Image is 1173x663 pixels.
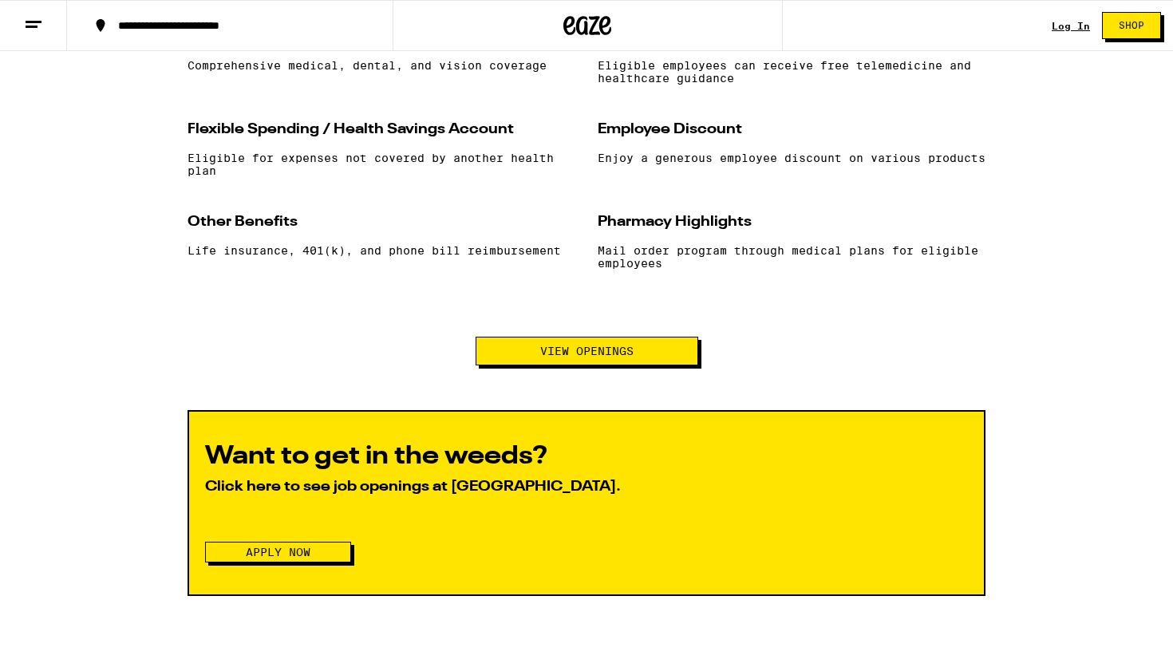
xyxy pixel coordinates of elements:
[598,59,985,85] p: Eligible employees can receive free telemedicine and healthcare guidance
[10,11,115,24] span: Hi. Need any help?
[540,345,634,357] span: View Openings
[205,546,351,558] a: Apply Now
[188,211,575,233] h3: Other Benefits
[205,477,968,497] p: Click here to see job openings at [GEOGRAPHIC_DATA].
[205,542,351,562] button: Apply Now
[188,152,575,177] p: Eligible for expenses not covered by another health plan
[188,118,575,140] h3: Flexible Spending / Health Savings Account
[598,152,985,164] p: Enjoy a generous employee discount on various products
[188,59,575,72] p: Comprehensive medical, dental, and vision coverage
[205,444,968,469] h2: Want to get in the weeds?
[1102,12,1161,39] button: Shop
[598,211,985,233] h3: Pharmacy Highlights
[476,337,698,365] button: View Openings
[246,547,310,558] span: Apply Now
[188,244,575,257] p: Life insurance, 401(k), and phone bill reimbursement
[598,118,985,140] h3: Employee Discount
[598,244,985,270] p: Mail order program through medical plans for eligible employees
[1052,21,1090,31] a: Log In
[1119,21,1144,30] span: Shop
[1090,12,1173,39] a: Shop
